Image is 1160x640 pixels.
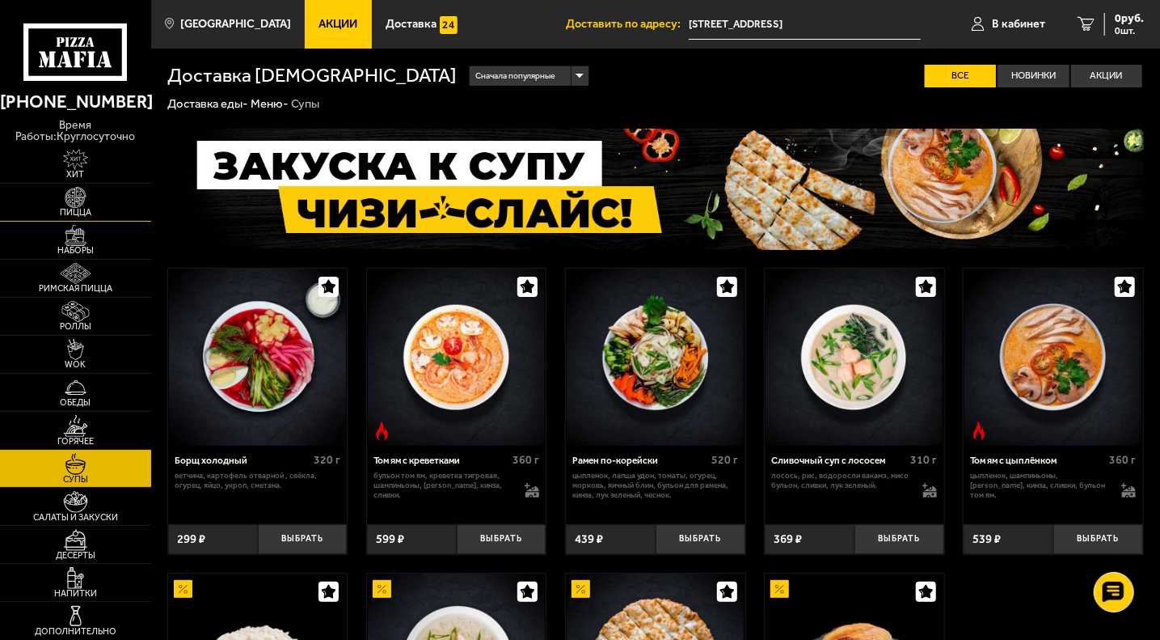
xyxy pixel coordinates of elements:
span: 299 ₽ [177,533,205,545]
span: 310 г [910,453,937,467]
span: 360 г [1109,453,1136,467]
div: Сливочный суп с лососем [771,455,906,466]
h1: Доставка [DEMOGRAPHIC_DATA] [167,66,457,86]
label: Новинки [998,65,1069,87]
p: бульон том ям, креветка тигровая, шампиньоны, [PERSON_NAME], кинза, сливки. [373,471,513,500]
img: Акционный [174,580,192,598]
a: Сливочный суп с лососем [765,269,944,446]
img: Острое блюдо [373,422,390,439]
img: Акционный [373,580,390,598]
label: Акции [1071,65,1142,87]
span: Сначала популярные [475,65,555,87]
div: Рамен по-корейски [572,455,707,466]
img: Рамен по-корейски [567,269,744,446]
span: 520 г [711,453,738,467]
span: 539 ₽ [972,533,1001,545]
p: цыпленок, лапша удон, томаты, огурец, морковь, яичный блин, бульон для рамена, кинза, лук зеленый... [572,471,738,500]
span: 439 ₽ [575,533,603,545]
label: Все [925,65,996,87]
span: 0 шт. [1115,26,1144,36]
input: Ваш адрес доставки [689,10,921,40]
span: [GEOGRAPHIC_DATA] [180,19,291,30]
div: Супы [291,96,319,112]
span: Доставка [386,19,437,30]
p: ветчина, картофель отварной , свёкла, огурец, яйцо, укроп, сметана. [175,471,340,490]
div: Том ям с креветками [373,455,508,466]
span: 599 ₽ [376,533,404,545]
p: цыпленок, шампиньоны, [PERSON_NAME], кинза, сливки, бульон том ям. [970,471,1109,500]
a: Меню- [251,96,289,111]
a: Доставка еды- [167,96,248,111]
a: Борщ холодный [168,269,348,446]
span: В кабинет [992,19,1045,30]
button: Выбрать [1053,524,1143,554]
img: Акционный [572,580,589,598]
a: Острое блюдоТом ям с креветками [367,269,546,446]
a: Рамен по-корейски [566,269,745,446]
p: лосось, рис, водоросли вакамэ, мисо бульон, сливки, лук зеленый. [771,471,910,490]
img: Том ям с креветками [368,269,545,446]
img: 15daf4d41897b9f0e9f617042186c801.svg [440,16,458,34]
button: Выбрать [656,524,745,554]
span: Акции [318,19,357,30]
img: Акционный [770,580,788,598]
span: Доставить по адресу: [566,19,689,30]
img: Сливочный суп с лососем [766,269,943,446]
a: Острое блюдоТом ям с цыплёнком [964,269,1143,446]
img: Острое блюдо [970,422,988,439]
span: 0 руб. [1115,13,1144,24]
button: Выбрать [457,524,546,554]
div: Том ям с цыплёнком [970,455,1105,466]
button: Выбрать [854,524,944,554]
img: Том ям с цыплёнком [964,269,1141,446]
span: 360 г [513,453,539,467]
button: Выбрать [258,524,348,554]
span: 369 ₽ [774,533,802,545]
span: 320 г [314,453,340,467]
img: Борщ холодный [169,269,346,446]
div: Борщ холодный [175,455,310,466]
